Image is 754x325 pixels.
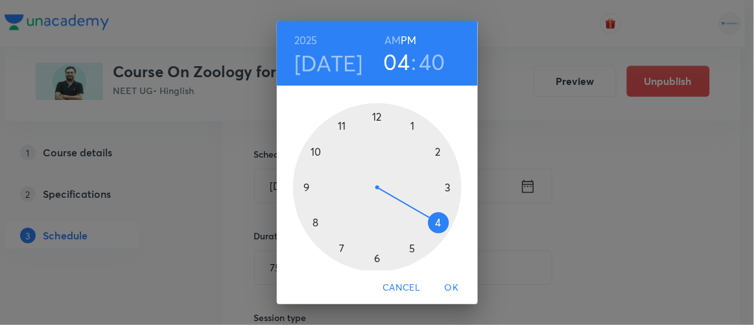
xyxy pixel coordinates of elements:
button: [DATE] [294,49,363,77]
button: PM [401,31,416,49]
h3: : [411,48,416,75]
button: 40 [419,48,446,75]
span: Cancel [383,280,420,296]
button: 04 [384,48,410,75]
button: OK [431,276,473,300]
span: OK [436,280,467,296]
button: Cancel [377,276,425,300]
button: 2025 [294,31,318,49]
button: AM [384,31,401,49]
